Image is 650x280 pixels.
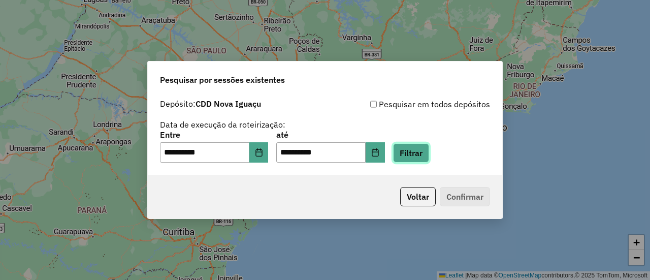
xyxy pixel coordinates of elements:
button: Filtrar [393,143,429,163]
label: Data de execução da roteirização: [160,118,285,131]
button: Choose Date [249,142,269,163]
label: até [276,129,384,141]
button: Choose Date [366,142,385,163]
div: Pesquisar em todos depósitos [325,98,490,110]
span: Pesquisar por sessões existentes [160,74,285,86]
strong: CDD Nova Iguaçu [196,99,261,109]
button: Voltar [400,187,436,206]
label: Depósito: [160,98,261,110]
label: Entre [160,129,268,141]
